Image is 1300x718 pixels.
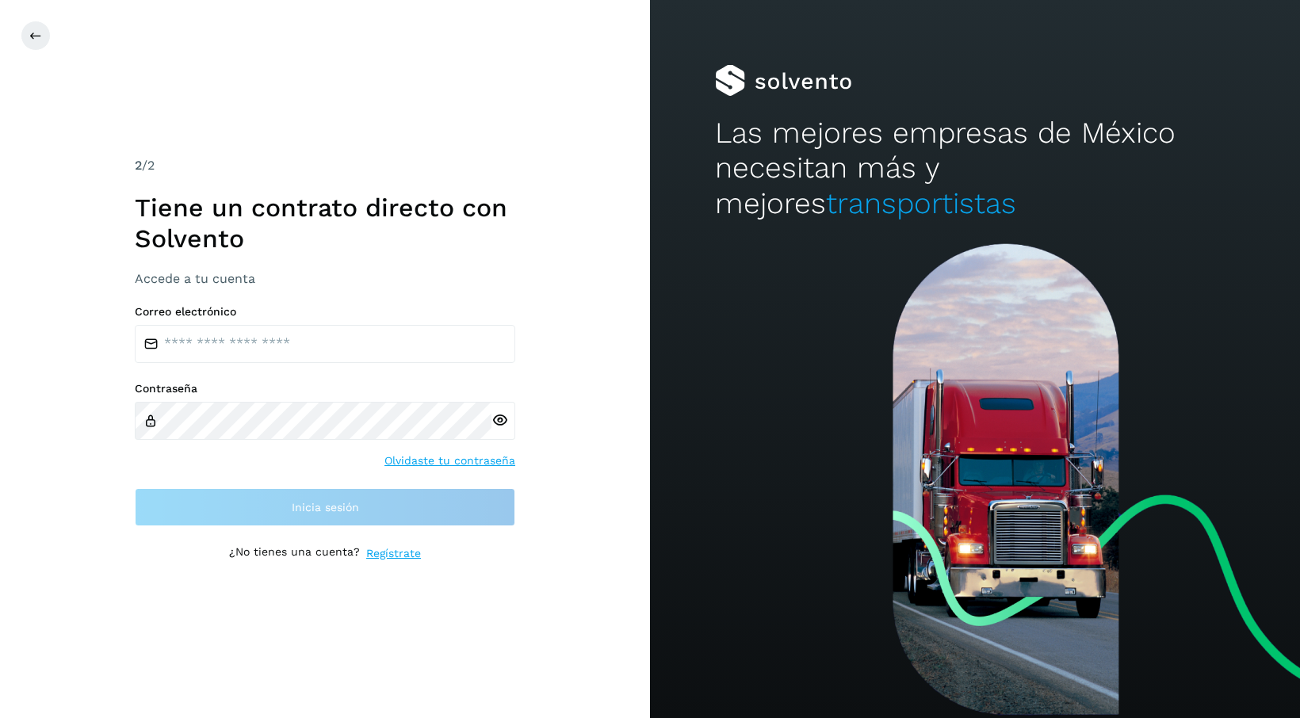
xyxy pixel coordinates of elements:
[135,193,515,254] h1: Tiene un contrato directo con Solvento
[135,382,515,395] label: Contraseña
[826,186,1016,220] span: transportistas
[366,545,421,562] a: Regístrate
[292,502,359,513] span: Inicia sesión
[135,271,515,286] h3: Accede a tu cuenta
[384,453,515,469] a: Olvidaste tu contraseña
[135,488,515,526] button: Inicia sesión
[715,116,1235,221] h2: Las mejores empresas de México necesitan más y mejores
[135,305,515,319] label: Correo electrónico
[135,156,515,175] div: /2
[229,545,360,562] p: ¿No tienes una cuenta?
[135,158,142,173] span: 2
